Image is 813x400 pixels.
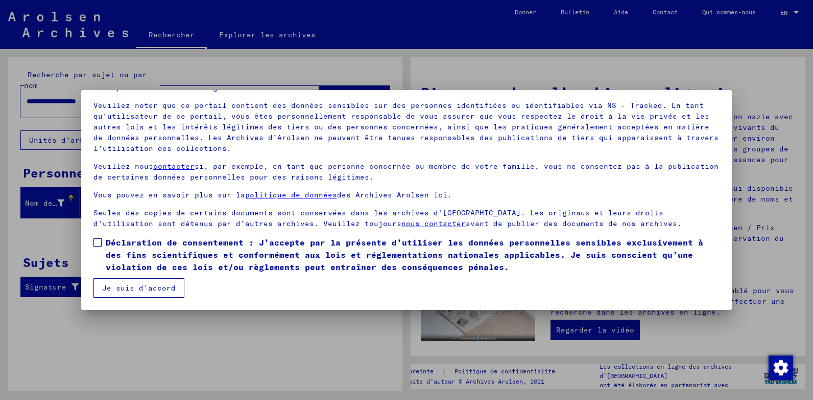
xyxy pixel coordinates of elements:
a: contacter [153,162,195,171]
p: Seules des copies de certains documents sont conservées dans les archives d’[GEOGRAPHIC_DATA]. Le... [93,208,720,229]
p: Vous pouvez en savoir plus sur la des Archives Arolsen ici. [93,190,720,201]
p: Veuillez noter que ce portail contient des données sensibles sur des personnes identifiées ou ide... [93,100,720,154]
a: nous contacter [401,219,466,228]
p: Veuillez nous si, par exemple, en tant que personne concernée ou membre de votre famille, vous ne... [93,161,720,183]
button: Je suis d’accord [93,278,184,298]
font: Déclaration de consentement : J’accepte par la présente d’utiliser les données personnelles sensi... [106,237,703,272]
a: politique de données [245,190,337,199]
img: Modifier le consentement [769,355,793,380]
